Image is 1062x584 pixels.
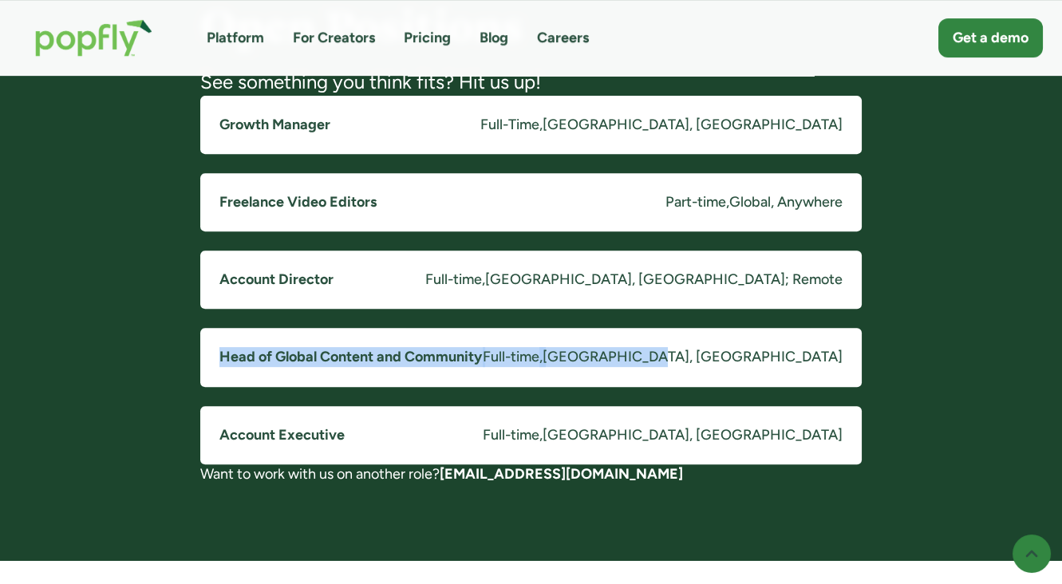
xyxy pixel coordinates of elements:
[543,115,843,135] div: [GEOGRAPHIC_DATA], [GEOGRAPHIC_DATA]
[200,69,862,95] div: See something you think fits? Hit us up!
[440,465,683,483] a: [EMAIL_ADDRESS][DOMAIN_NAME]
[219,192,377,212] h5: Freelance Video Editors
[200,173,862,231] a: Freelance Video EditorsPart-time,Global, Anywhere
[207,28,264,48] a: Platform
[200,96,862,154] a: Growth ManagerFull-Time,[GEOGRAPHIC_DATA], [GEOGRAPHIC_DATA]
[726,192,729,212] div: ,
[200,464,862,484] div: Want to work with us on another role?
[219,115,330,135] h5: Growth Manager
[293,28,375,48] a: For Creators
[480,28,508,48] a: Blog
[953,28,1028,48] div: Get a demo
[665,192,726,212] div: Part-time
[219,347,482,367] h5: Head of Global Content and Community
[200,251,862,309] a: Account DirectorFull-time,[GEOGRAPHIC_DATA], [GEOGRAPHIC_DATA]; Remote
[543,347,843,367] div: [GEOGRAPHIC_DATA], [GEOGRAPHIC_DATA]
[537,28,589,48] a: Careers
[19,3,168,73] a: home
[938,18,1043,57] a: Get a demo
[219,425,345,445] h5: Account Executive
[483,425,539,445] div: Full-time
[219,270,334,290] h5: Account Director
[539,115,543,135] div: ,
[425,270,482,290] div: Full-time
[404,28,451,48] a: Pricing
[200,328,862,386] a: Head of Global Content and CommunityFull-time,[GEOGRAPHIC_DATA], [GEOGRAPHIC_DATA]
[480,115,539,135] div: Full-Time
[485,270,843,290] div: [GEOGRAPHIC_DATA], [GEOGRAPHIC_DATA]; Remote
[482,270,485,290] div: ,
[539,347,543,367] div: ,
[543,425,843,445] div: [GEOGRAPHIC_DATA], [GEOGRAPHIC_DATA]
[200,406,862,464] a: Account ExecutiveFull-time,[GEOGRAPHIC_DATA], [GEOGRAPHIC_DATA]
[539,425,543,445] div: ,
[729,192,843,212] div: Global, Anywhere
[483,347,539,367] div: Full-time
